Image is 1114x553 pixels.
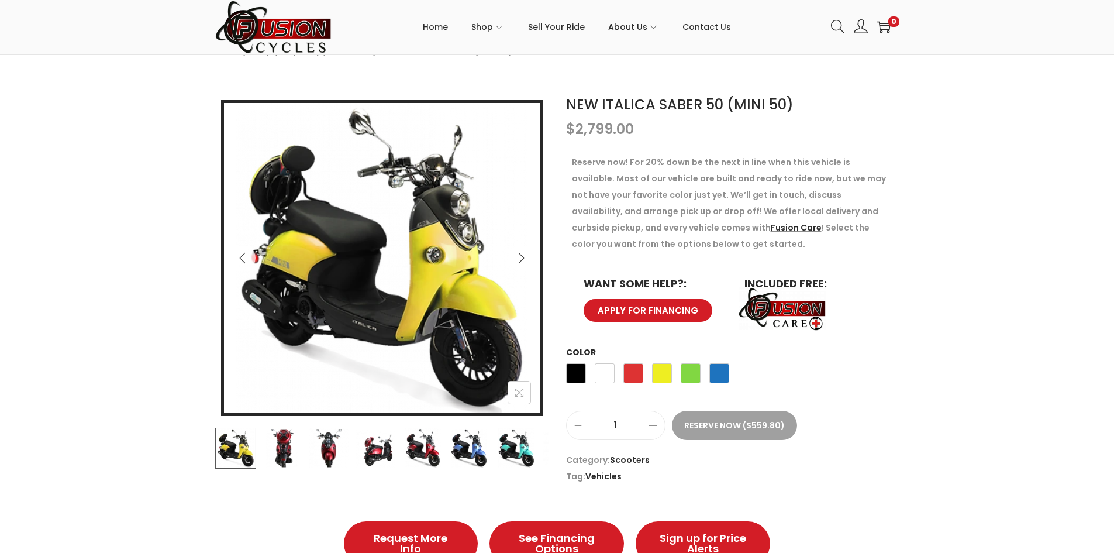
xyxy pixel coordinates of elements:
[449,428,489,469] img: Product image
[566,468,899,485] span: Tag:
[528,12,585,42] span: Sell Your Ride
[608,12,647,42] span: About Us
[471,1,505,53] a: Shop
[608,1,659,53] a: About Us
[215,428,256,469] img: Product image
[224,103,540,419] img: NEW ITALICA SABER 50 (MINI 50)
[355,428,396,469] img: Product image
[230,245,256,271] button: Previous
[682,1,731,53] a: Contact Us
[508,245,534,271] button: Next
[471,12,493,42] span: Shop
[877,20,891,34] a: 0
[610,454,650,466] a: Scooters
[566,119,575,139] span: $
[542,428,583,469] img: Product image
[584,299,712,322] a: APPLY FOR FINANCING
[682,12,731,42] span: Contact Us
[598,306,698,315] span: APPLY FOR FINANCING
[423,1,448,53] a: Home
[423,12,448,42] span: Home
[771,222,822,233] a: Fusion Care
[402,428,443,469] img: Product image
[308,428,349,469] img: Product image
[584,279,721,289] h6: WANT SOME HELP?:
[566,119,634,139] bdi: 2,799.00
[567,417,665,434] input: Product quantity
[566,346,596,358] label: Color
[572,154,894,252] p: Reserve now! For 20% down be the next in line when this vehicle is available. Most of our vehicle...
[261,428,302,469] img: Product image
[799,43,852,68] a: Previous
[332,1,822,53] nav: Primary navigation
[585,470,622,482] a: Vehicles
[566,452,899,468] span: Category:
[744,279,882,289] h6: INCLUDED FREE:
[495,428,536,469] img: Product image
[672,411,797,440] button: Reserve Now ($559.80)
[528,1,585,53] a: Sell Your Ride
[866,43,899,68] a: Next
